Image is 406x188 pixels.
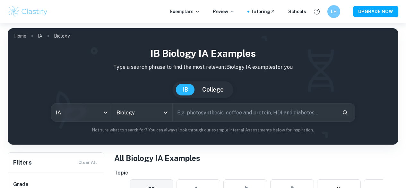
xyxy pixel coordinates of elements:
a: Home [14,31,26,40]
button: Help and Feedback [311,6,322,17]
a: IA [38,31,42,40]
p: Type a search phrase to find the most relevant Biology IA examples for you [13,63,393,71]
div: IA [51,103,112,121]
h1: All Biology IA Examples [114,152,398,164]
p: Review [213,8,235,15]
img: profile cover [8,28,398,145]
button: Open [161,108,170,117]
h6: Topic [114,169,398,177]
a: Schools [288,8,306,15]
p: Exemplars [170,8,200,15]
p: Not sure what to search for? You can always look through our example Internal Assessments below f... [13,127,393,133]
h1: IB Biology IA examples [13,46,393,61]
p: Biology [54,32,70,40]
button: College [196,84,230,95]
img: Clastify logo [8,5,48,18]
button: Search [340,107,350,118]
button: LH [327,5,340,18]
button: IB [176,84,194,95]
a: Tutoring [251,8,275,15]
input: E.g. photosynthesis, coffee and protein, HDI and diabetes... [173,103,337,121]
h6: Filters [13,158,32,167]
h6: LH [330,8,338,15]
button: UPGRADE NOW [353,6,398,17]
